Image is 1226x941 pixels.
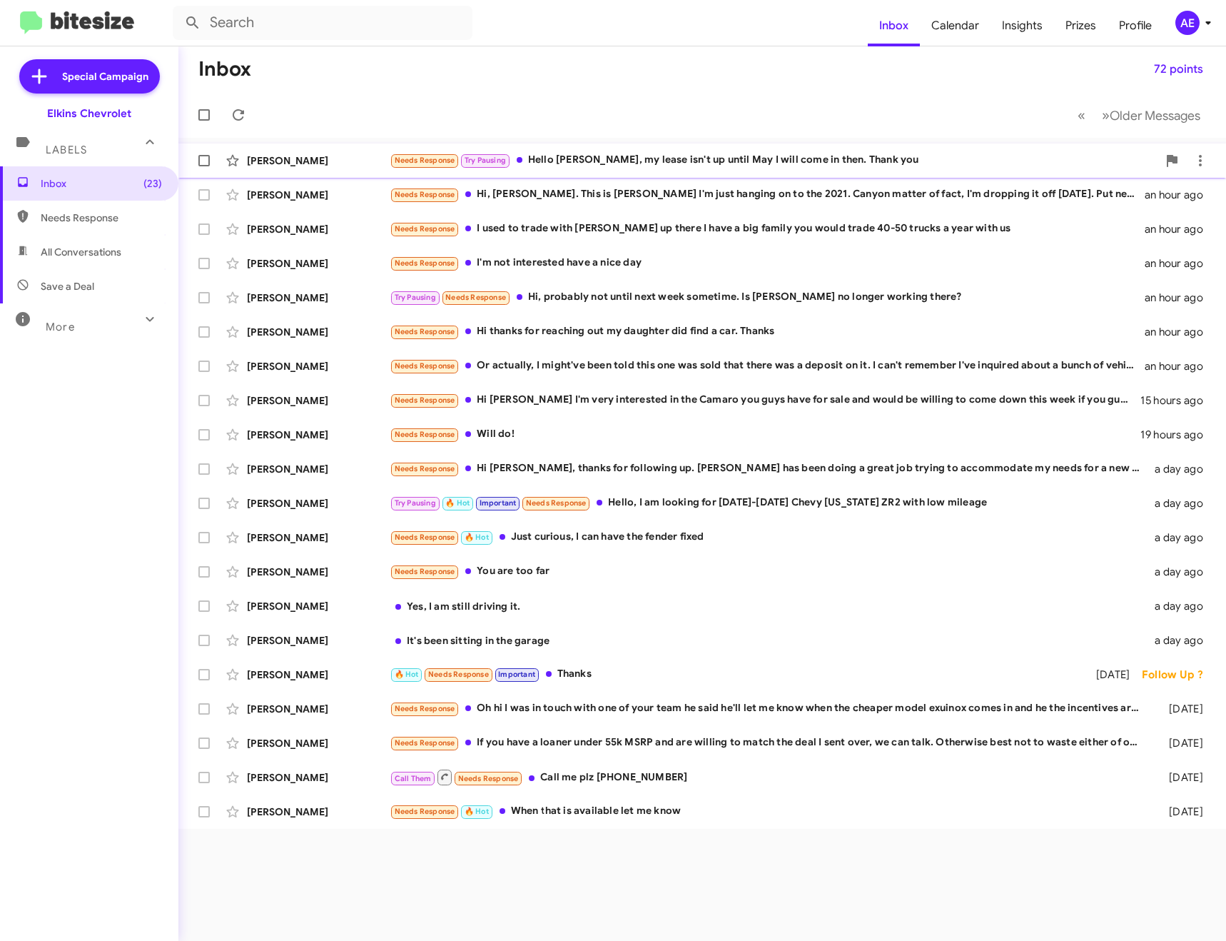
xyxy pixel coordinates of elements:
[247,291,390,305] div: [PERSON_NAME]
[1148,633,1215,648] div: a day ago
[498,670,535,679] span: Important
[47,106,131,121] div: Elkins Chevrolet
[198,58,251,81] h1: Inbox
[1070,101,1209,130] nav: Page navigation example
[1143,56,1215,82] button: 72 points
[143,176,162,191] span: (23)
[62,69,148,84] span: Special Campaign
[1148,599,1215,613] div: a day ago
[390,426,1140,443] div: Will do!
[247,805,390,819] div: [PERSON_NAME]
[1142,668,1215,682] div: Follow Up ?
[247,633,390,648] div: [PERSON_NAME]
[390,255,1145,271] div: I'm not interested have a nice day
[445,498,470,508] span: 🔥 Hot
[247,222,390,236] div: [PERSON_NAME]
[1175,11,1200,35] div: AE
[46,321,75,333] span: More
[1148,462,1215,476] div: a day ago
[1154,56,1203,82] span: 72 points
[395,738,455,748] span: Needs Response
[247,393,390,408] div: [PERSON_NAME]
[390,529,1148,545] div: Just curious, I can have the fender fixed
[390,666,1080,683] div: Thanks
[991,5,1054,46] a: Insights
[395,807,455,816] span: Needs Response
[1145,325,1215,339] div: an hour ago
[390,461,1148,477] div: Hi [PERSON_NAME], thanks for following up. [PERSON_NAME] has been doing a great job trying to acc...
[41,279,94,293] span: Save a Deal
[1140,393,1215,408] div: 15 hours ago
[480,498,517,508] span: Important
[1145,359,1215,373] div: an hour ago
[920,5,991,46] span: Calendar
[445,293,506,302] span: Needs Response
[41,176,162,191] span: Inbox
[465,533,489,542] span: 🔥 Hot
[1069,101,1094,130] button: Previous
[395,396,455,405] span: Needs Response
[526,498,587,508] span: Needs Response
[390,700,1148,717] div: Oh hi I was in touch with one of your team he said he'll let me know when the cheaper model exuin...
[390,599,1148,613] div: Yes, I am still driving it.
[173,6,472,40] input: Search
[1110,108,1200,124] span: Older Messages
[395,258,455,268] span: Needs Response
[247,462,390,476] div: [PERSON_NAME]
[247,325,390,339] div: [PERSON_NAME]
[1108,5,1163,46] span: Profile
[395,293,436,302] span: Try Pausing
[390,735,1148,751] div: If you have a loaner under 55k MSRP and are willing to match the deal I sent over, we can talk. O...
[395,327,455,336] span: Needs Response
[247,188,390,202] div: [PERSON_NAME]
[390,768,1148,786] div: Call me plz [PHONE_NUMBER]
[41,245,121,259] span: All Conversations
[390,186,1145,203] div: Hi, [PERSON_NAME]. This is [PERSON_NAME] I'm just hanging on to the 2021. Canyon matter of fact, ...
[395,156,455,165] span: Needs Response
[247,599,390,613] div: [PERSON_NAME]
[1148,770,1215,785] div: [DATE]
[390,563,1148,580] div: You are too far
[390,289,1145,306] div: Hi, probably not until next week sometime. Is [PERSON_NAME] no longer working there?
[1078,106,1085,124] span: «
[465,156,506,165] span: Try Pausing
[390,392,1140,408] div: Hi [PERSON_NAME] I'm very interested in the Camaro you guys have for sale and would be willing to...
[390,358,1145,374] div: Or actually, I might've been told this one was sold that there was a deposit on it. I can't remem...
[1093,101,1209,130] button: Next
[390,495,1148,511] div: Hello, I am looking for [DATE]-[DATE] Chevy [US_STATE] ZR2 with low mileage
[390,633,1148,648] div: It's been sitting in the garage
[868,5,920,46] a: Inbox
[395,498,436,508] span: Try Pausing
[46,144,87,156] span: Labels
[247,565,390,579] div: [PERSON_NAME]
[395,567,455,576] span: Needs Response
[247,530,390,545] div: [PERSON_NAME]
[247,428,390,442] div: [PERSON_NAME]
[1054,5,1108,46] a: Prizes
[428,670,489,679] span: Needs Response
[395,533,455,542] span: Needs Response
[247,256,390,271] div: [PERSON_NAME]
[395,704,455,713] span: Needs Response
[1102,106,1110,124] span: »
[41,211,162,225] span: Needs Response
[1148,496,1215,510] div: a day ago
[247,359,390,373] div: [PERSON_NAME]
[395,224,455,233] span: Needs Response
[395,464,455,473] span: Needs Response
[390,803,1148,820] div: When that is available let me know
[1148,530,1215,545] div: a day ago
[1145,222,1215,236] div: an hour ago
[1148,736,1215,750] div: [DATE]
[247,496,390,510] div: [PERSON_NAME]
[465,807,489,816] span: 🔥 Hot
[1163,11,1210,35] button: AE
[390,221,1145,237] div: I used to trade with [PERSON_NAME] up there I have a big family you would trade 40-50 trucks a ye...
[247,736,390,750] div: [PERSON_NAME]
[1148,805,1215,819] div: [DATE]
[1145,188,1215,202] div: an hour ago
[247,770,390,785] div: [PERSON_NAME]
